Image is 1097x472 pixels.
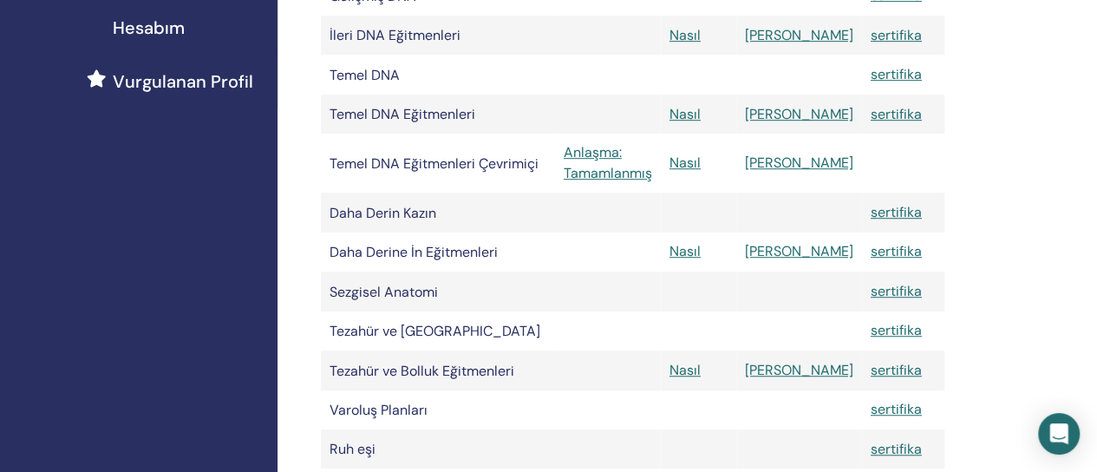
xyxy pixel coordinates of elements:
[330,26,460,44] font: İleri DNA Eğitmenleri
[113,70,253,93] font: Vurgulanan Profil
[330,204,436,222] font: Daha Derin Kazın
[669,154,701,172] a: Nasıl
[330,362,514,380] font: Tezahür ve Bolluk Eğitmenleri
[871,26,922,44] a: sertifika
[330,154,539,173] font: Temel DNA Eğitmenleri Çevrimiçi
[871,242,922,260] a: sertifika
[745,105,853,123] a: [PERSON_NAME]
[669,242,701,260] a: Nasıl
[871,400,922,418] a: sertifika
[745,26,853,44] a: [PERSON_NAME]
[871,282,922,300] a: sertifika
[330,243,498,261] font: Daha Derine İn Eğitmenleri
[330,283,438,301] font: Sezgisel Anatomi
[871,361,922,379] a: sertifika
[330,105,475,123] font: Temel DNA Eğitmenleri
[564,142,652,184] a: Anlaşma: Tamamlanmış
[669,361,701,379] a: Nasıl
[669,26,701,44] a: Nasıl
[330,66,400,84] font: Temel DNA
[745,361,853,379] a: [PERSON_NAME]
[113,16,185,39] font: Hesabım
[871,105,922,123] a: sertifika
[330,440,375,458] font: Ruh eşi
[564,143,652,182] font: Anlaşma: Tamamlanmış
[871,203,922,221] a: sertifika
[330,401,428,419] font: Varoluş Planları
[669,105,701,123] a: Nasıl
[1038,413,1080,455] div: Open Intercom Messenger
[745,242,853,260] a: [PERSON_NAME]
[871,440,922,458] a: sertifika
[871,321,922,339] a: sertifika
[330,322,540,340] font: Tezahür ve [GEOGRAPHIC_DATA]
[871,65,922,83] a: sertifika
[745,154,853,172] a: [PERSON_NAME]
